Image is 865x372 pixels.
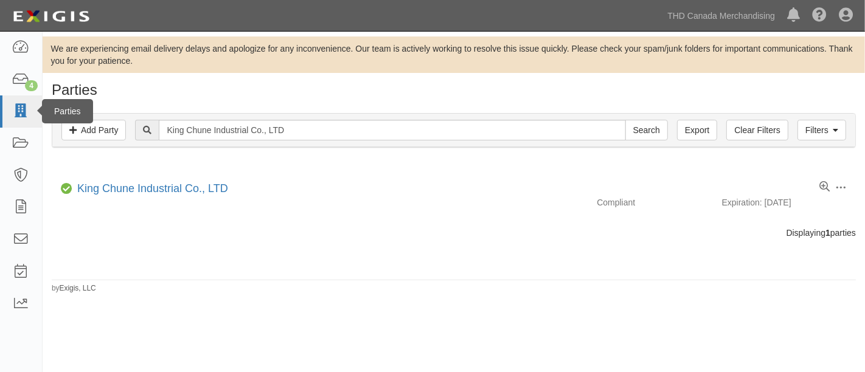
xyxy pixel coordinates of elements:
input: Search [159,120,625,140]
a: View results summary [819,181,830,193]
b: 1 [825,228,830,238]
a: King Chune Industrial Co., LTD [77,182,228,195]
a: Clear Filters [726,120,788,140]
small: by [52,283,96,294]
div: Parties [42,99,93,123]
a: Export [677,120,717,140]
div: Expiration: [DATE] [722,196,856,208]
a: Exigis, LLC [60,284,96,292]
div: King Chune Industrial Co., LTD [72,181,228,197]
input: Search [625,120,668,140]
a: THD Canada Merchandising [661,4,781,28]
div: Displaying parties [43,227,865,239]
i: Compliant [61,185,72,193]
a: Filters [797,120,846,140]
h1: Parties [52,82,856,98]
div: 4 [25,80,38,91]
div: We are experiencing email delivery delays and apologize for any inconvenience. Our team is active... [43,43,865,67]
a: Add Party [61,120,126,140]
i: Help Center - Complianz [812,9,827,23]
div: Compliant [588,196,721,208]
img: logo-5460c22ac91f19d4615b14bd174203de0afe785f0fc80cf4dbbc73dc1793850b.png [9,5,93,27]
